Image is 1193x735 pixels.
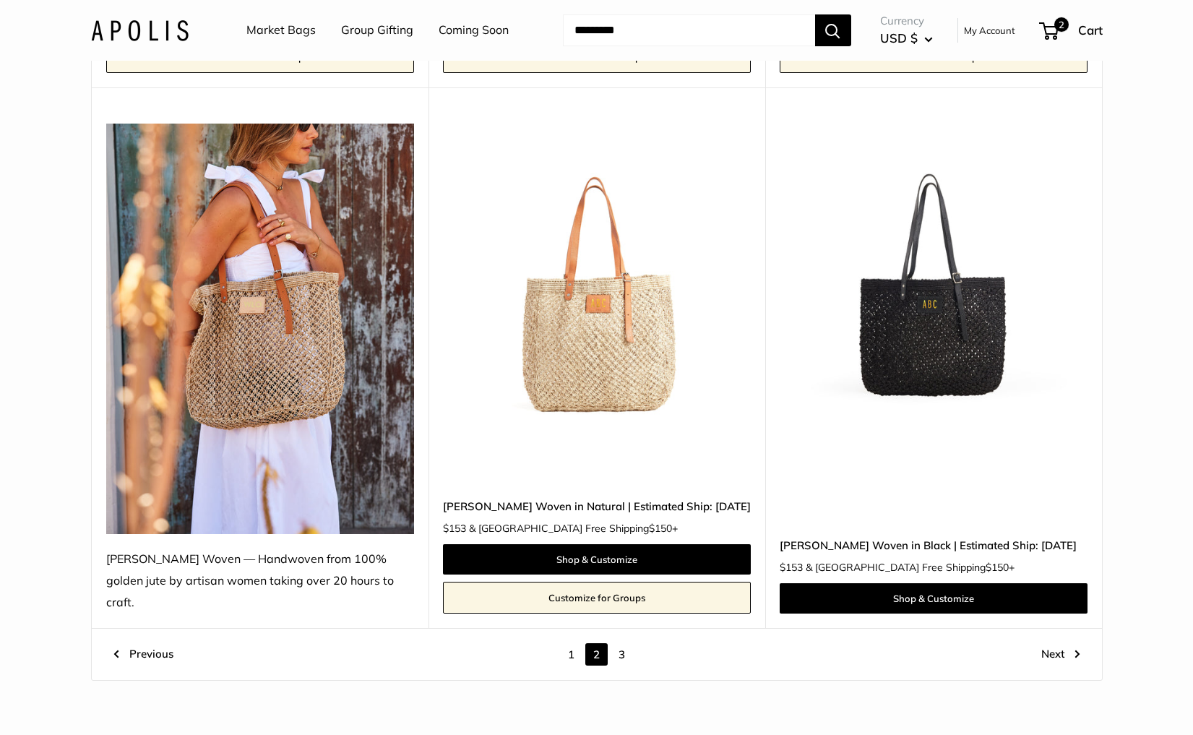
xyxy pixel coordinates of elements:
span: & [GEOGRAPHIC_DATA] Free Shipping + [469,523,678,533]
span: Cart [1078,22,1103,38]
a: My Account [964,22,1015,39]
a: Market Bags [246,20,316,41]
span: $150 [649,522,672,535]
a: 2 Cart [1041,19,1103,42]
span: Currency [880,11,933,31]
span: USD $ [880,30,918,46]
a: Mercado Woven in Natural | Estimated Ship: Oct. 19thMercado Woven in Natural | Estimated Ship: Oc... [443,124,751,431]
div: [PERSON_NAME] Woven — Handwoven from 100% golden jute by artisan women taking over 20 hours to cr... [106,549,414,614]
span: & [GEOGRAPHIC_DATA] Free Shipping + [806,562,1015,572]
input: Search... [563,14,815,46]
a: Previous [113,643,173,666]
span: $153 [443,522,466,535]
a: Group Gifting [341,20,413,41]
button: USD $ [880,27,933,50]
iframe: Sign Up via Text for Offers [12,680,155,723]
button: Search [815,14,851,46]
span: 2 [585,643,608,666]
span: $153 [780,561,803,574]
a: Customize for Groups [443,582,751,614]
a: [PERSON_NAME] Woven in Black | Estimated Ship: [DATE] [780,537,1088,554]
span: 2 [1054,17,1068,32]
a: 1 [560,643,582,666]
img: Apolis [91,20,189,40]
img: Mercado Woven in Black | Estimated Ship: Oct. 19th [780,124,1088,431]
a: Next [1041,643,1080,666]
a: Shop & Customize [780,583,1088,614]
img: Mercado Woven in Natural | Estimated Ship: Oct. 19th [443,124,751,431]
a: Mercado Woven in Black | Estimated Ship: Oct. 19thMercado Woven in Black | Estimated Ship: Oct. 19th [780,124,1088,431]
a: 3 [611,643,633,666]
a: Coming Soon [439,20,509,41]
img: Mercado Woven — Handwoven from 100% golden jute by artisan women taking over 20 hours to craft. [106,124,414,534]
a: Shop & Customize [443,544,751,575]
a: [PERSON_NAME] Woven in Natural | Estimated Ship: [DATE] [443,498,751,515]
span: $150 [986,561,1009,574]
